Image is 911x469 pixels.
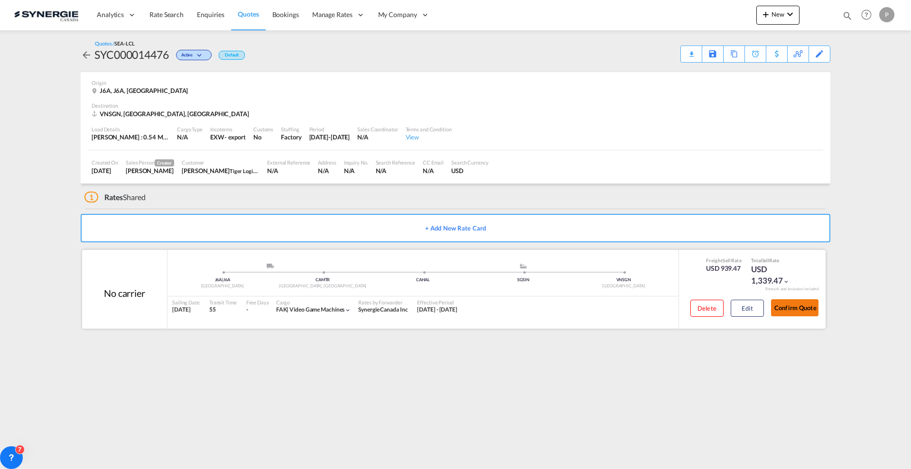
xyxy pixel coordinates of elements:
span: Quotes [238,10,259,18]
div: Change Status Here [169,47,214,62]
div: P [879,7,894,22]
div: EXW [210,133,224,141]
div: icon-arrow-left [81,47,94,62]
div: External Reference [267,159,310,166]
div: No carrier [104,286,145,300]
span: My Company [378,10,417,19]
div: N/A [177,133,203,141]
span: J6A [223,277,230,282]
button: Edit [731,300,764,317]
div: CAHAL [373,277,473,283]
span: Creator [155,159,174,166]
div: Transit Time [209,299,237,306]
div: - [246,306,248,314]
span: Analytics [97,10,124,19]
span: Rates [104,193,123,202]
span: J6A, J6A, [GEOGRAPHIC_DATA] [100,87,188,94]
div: 3 Sep 2025 [92,166,118,175]
div: Sailing Date [172,299,200,306]
div: Help [858,7,879,24]
div: N/A [267,166,310,175]
span: Manage Rates [312,10,353,19]
div: CC Email [423,159,444,166]
div: icon-magnify [842,10,853,25]
button: Confirm Quote [771,299,818,316]
md-icon: icon-plus 400-fg [760,9,772,20]
md-icon: assets/icons/custom/ship-fill.svg [518,264,529,268]
md-icon: icon-chevron-down [195,53,206,58]
div: N/A [344,166,368,175]
span: FAK [276,306,290,313]
div: Pickup ModeService Type - [223,264,323,273]
md-icon: icon-arrow-left [81,49,92,61]
div: Default [219,51,245,60]
div: N/A [357,133,398,141]
md-icon: icon-magnify [842,10,853,21]
div: Search Reference [376,159,415,166]
div: VNSGN, Ho Chi Minh City, Asia Pacific [92,110,251,118]
div: Destination [92,102,819,109]
img: road [267,264,274,268]
span: 1 [84,192,98,202]
button: icon-plus 400-fgNewicon-chevron-down [756,6,799,25]
span: Sell [762,257,770,263]
md-icon: icon-download [686,47,697,55]
div: Change Status Here [176,50,212,60]
div: CAMTR [272,277,372,283]
div: Cargo Type [177,126,203,133]
div: Shared [84,192,146,202]
div: [PERSON_NAME] : 0.54 MT | Volumetric Wt : 9.39 CBM | Chargeable Wt : 9.39 W/M [92,133,169,141]
div: Cargo [276,299,352,306]
div: Inquiry No. [344,159,368,166]
div: Created On [92,159,118,166]
div: 3 Oct 2025 [309,133,350,141]
span: Enquiries [197,10,224,18]
md-icon: icon-chevron-down [344,307,351,313]
div: Freight Rate [706,257,742,264]
div: Effective Period [417,299,457,306]
div: Pablo Gomez Saldarriaga [126,166,174,175]
div: Remark and Inclusion included [758,286,826,292]
div: Sales Coordinator [357,126,398,133]
span: SEA-LCL [114,40,134,46]
span: Synergie Canada Inc [358,306,408,313]
div: Rates by Forwarder [358,299,408,306]
span: | [222,277,223,282]
span: | [287,306,288,313]
div: USD 939.47 [706,264,742,273]
div: Sales Person [126,159,174,166]
div: Luffy Huy [182,166,260,175]
div: J6A, J6A, Canada [92,86,190,95]
div: N/A [318,166,336,175]
span: New [760,10,796,18]
div: - export [224,133,246,141]
span: Sell [723,257,731,263]
md-icon: icon-chevron-down [783,278,790,285]
span: Help [858,7,874,23]
button: Delete [690,300,724,317]
div: [GEOGRAPHIC_DATA] [574,283,674,289]
img: 1f56c880d42311ef80fc7dca854c8e59.png [14,4,78,26]
div: 55 [209,306,237,314]
div: Total Rate [751,257,799,264]
div: Origin [92,79,819,86]
span: Active [181,52,195,61]
div: Address [318,159,336,166]
button: + Add New Rate Card [81,214,830,242]
div: N/A [423,166,444,175]
div: Save As Template [702,46,723,62]
div: USD [451,166,489,175]
div: View [406,133,452,141]
div: USD 1,339.47 [751,264,799,286]
div: 26 Jun 2025 - 03 Oct 2025 [417,306,457,314]
div: Factory Stuffing [281,133,301,141]
div: Synergie Canada Inc [358,306,408,314]
div: Terms and Condition [406,126,452,133]
div: Customer [182,159,260,166]
span: [DATE] - [DATE] [417,306,457,313]
div: No [253,133,273,141]
div: Period [309,126,350,133]
div: [DATE] [172,306,200,314]
div: Load Details [92,126,169,133]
